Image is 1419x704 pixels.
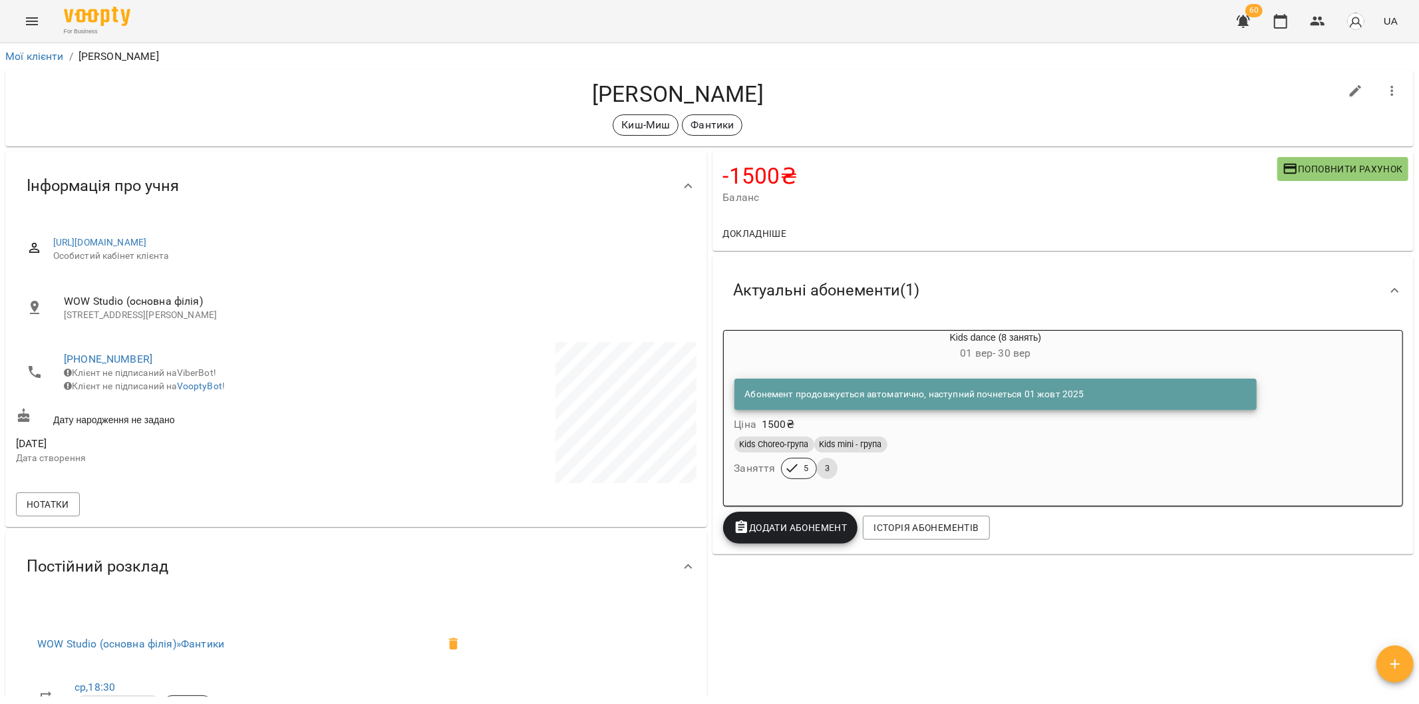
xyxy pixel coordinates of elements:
[64,353,152,365] a: [PHONE_NUMBER]
[5,49,1414,65] nav: breadcrumb
[16,5,48,37] button: Menu
[64,381,225,391] span: Клієнт не підписаний на !
[1283,161,1403,177] span: Поповнити рахунок
[723,190,1277,206] span: Баланс
[27,556,168,577] span: Постійний розклад
[75,681,115,693] a: ср,18:30
[762,417,794,433] p: 1500 ₴
[64,367,216,378] span: Клієнт не підписаний на ViberBot!
[734,280,920,301] span: Актуальні абонементи ( 1 )
[817,462,838,474] span: 3
[5,532,707,601] div: Постійний розклад
[960,347,1030,359] span: 01 вер - 30 вер
[53,250,686,263] span: Особистий кабінет клієнта
[79,49,159,65] p: [PERSON_NAME]
[16,492,80,516] button: Нотатки
[734,439,814,450] span: Kids Choreo-група
[16,81,1340,108] h4: [PERSON_NAME]
[16,436,353,452] span: [DATE]
[734,459,776,478] h6: Заняття
[5,50,64,63] a: Мої клієнти
[723,162,1277,190] h4: -1500 ₴
[723,512,858,544] button: Додати Абонемент
[69,49,73,65] li: /
[1245,4,1263,17] span: 60
[1378,9,1403,33] button: UA
[64,293,686,309] span: WOW Studio (основна філія)
[734,415,757,434] h6: Ціна
[712,256,1414,325] div: Актуальні абонементи(1)
[863,516,989,540] button: Історія абонементів
[745,383,1084,407] div: Абонемент продовжується автоматично, наступний почнеться 01 жовт 2025
[873,520,979,536] span: Історія абонементів
[13,405,356,430] div: Дату народження не задано
[613,114,679,136] div: Киш-Миш
[724,331,1268,495] button: Kids dance (8 занять)01 вер- 30 верАбонемент продовжується автоматично, наступний почнеться 01 жо...
[27,176,179,196] span: Інформація про учня
[64,27,130,36] span: For Business
[64,7,130,26] img: Voopty Logo
[1277,157,1408,181] button: Поповнити рахунок
[5,152,707,220] div: Інформація про учня
[1346,12,1365,31] img: avatar_s.png
[16,452,353,465] p: Дата створення
[27,496,69,512] span: Нотатки
[621,117,670,133] p: Киш-Миш
[723,226,787,242] span: Докладніше
[734,520,848,536] span: Додати Абонемент
[53,237,147,248] a: [URL][DOMAIN_NAME]
[682,114,742,136] div: Фантики
[37,637,224,650] a: WOW Studio (основна філія)»Фантики
[718,222,792,246] button: Докладніше
[438,628,470,660] span: Видалити клієнта з групи Фантики для курсу Фантики?
[796,462,816,474] span: 5
[64,309,686,322] p: [STREET_ADDRESS][PERSON_NAME]
[1384,14,1398,28] span: UA
[177,381,222,391] a: VooptyBot
[814,439,887,450] span: Kids mini - група
[691,117,734,133] p: Фантики
[724,331,1268,363] div: Kids dance (8 занять)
